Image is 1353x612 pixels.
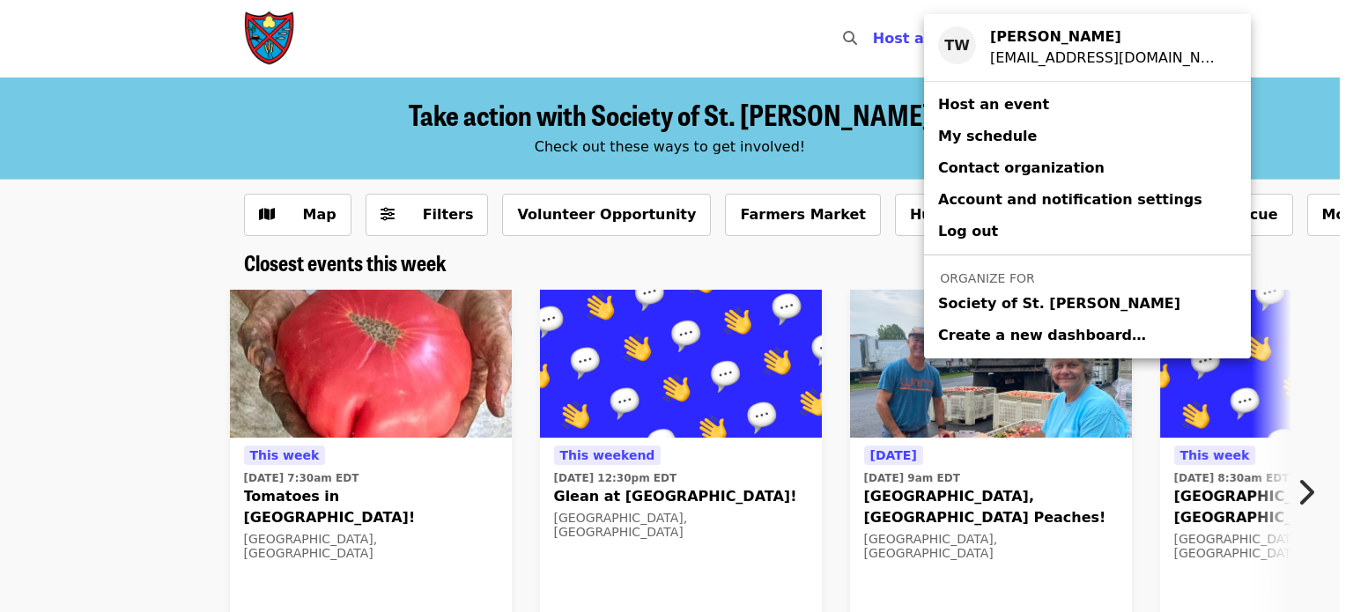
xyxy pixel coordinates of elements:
[940,271,1034,285] span: Organize for
[924,89,1251,121] a: Host an event
[990,26,1223,48] div: Taylor Wolfe
[924,320,1251,351] a: Create a new dashboard…
[924,152,1251,184] a: Contact organization
[924,121,1251,152] a: My schedule
[990,48,1223,69] div: nc-glean@endhunger.org
[924,21,1251,74] a: TW[PERSON_NAME][EMAIL_ADDRESS][DOMAIN_NAME]
[924,184,1251,216] a: Account and notification settings
[938,96,1049,113] span: Host an event
[938,223,998,240] span: Log out
[938,327,1146,343] span: Create a new dashboard…
[938,191,1202,208] span: Account and notification settings
[924,216,1251,247] a: Log out
[990,28,1121,45] strong: [PERSON_NAME]
[938,159,1105,176] span: Contact organization
[924,288,1251,320] a: Society of St. [PERSON_NAME]
[938,26,976,64] div: TW
[938,128,1037,144] span: My schedule
[938,293,1180,314] span: Society of St. [PERSON_NAME]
